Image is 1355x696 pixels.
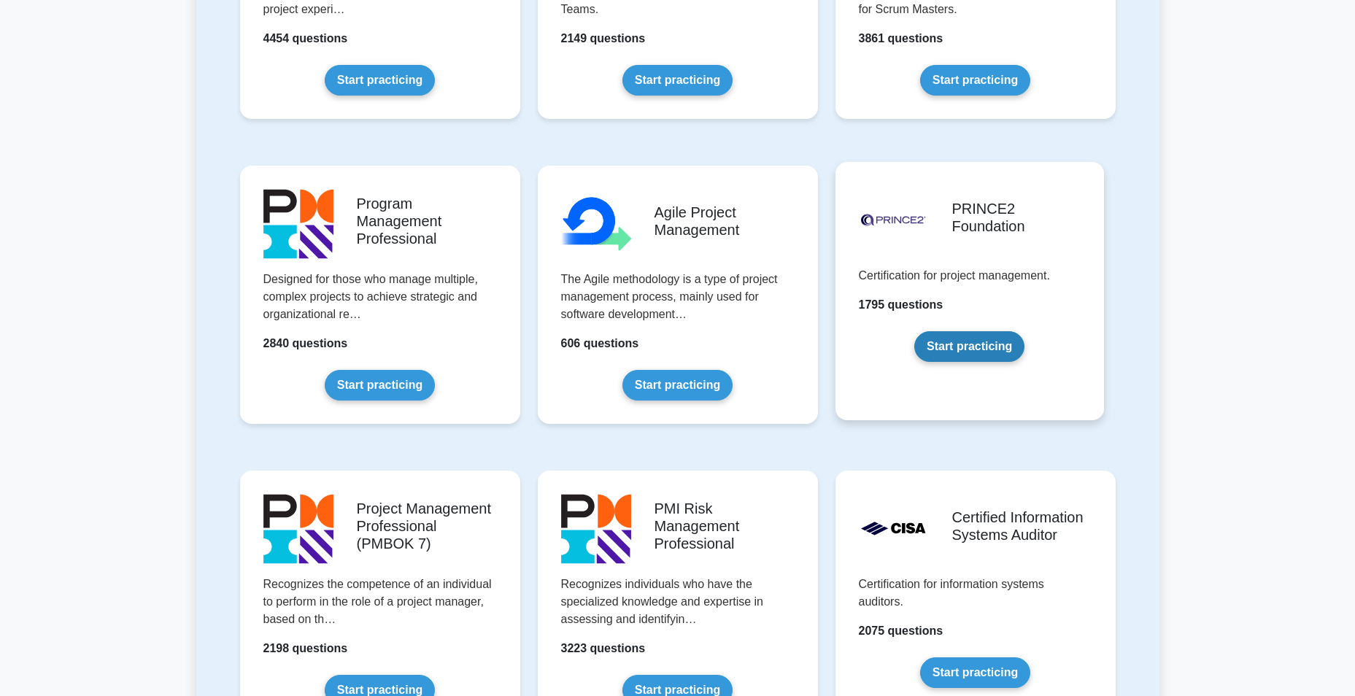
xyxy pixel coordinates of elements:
[325,370,435,401] a: Start practicing
[920,657,1030,688] a: Start practicing
[622,370,733,401] a: Start practicing
[325,65,435,96] a: Start practicing
[914,331,1024,362] a: Start practicing
[622,65,733,96] a: Start practicing
[920,65,1030,96] a: Start practicing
